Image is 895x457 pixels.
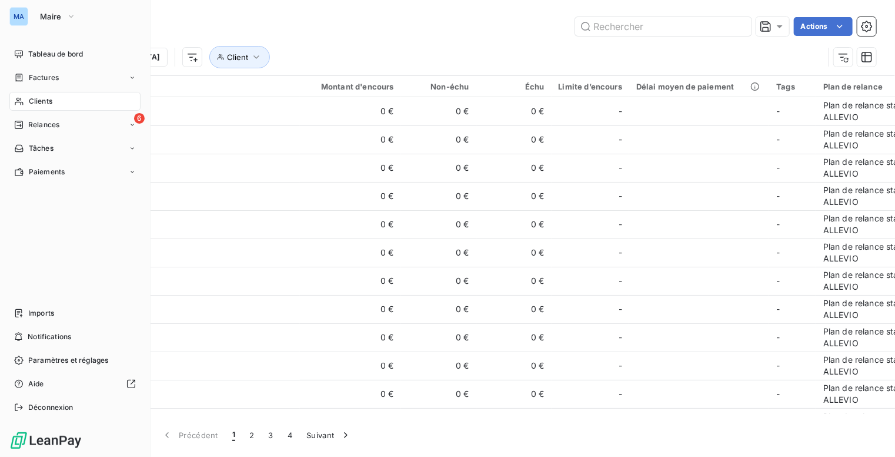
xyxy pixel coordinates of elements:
input: Rechercher [575,17,752,36]
td: 0 € [401,267,476,295]
td: 0 € [401,154,476,182]
td: 0 € [401,210,476,239]
span: - [619,303,622,315]
span: Aide [28,379,44,389]
button: 1 [225,423,242,448]
span: FNOVIX [81,168,293,180]
td: 0 € [300,408,401,436]
span: - [619,332,622,343]
span: FIMCD [81,394,293,406]
td: 0 € [476,380,552,408]
span: - [776,332,780,342]
span: FALT [81,224,293,236]
td: 0 € [401,408,476,436]
span: 6 [134,113,145,124]
td: 0 € [401,125,476,154]
span: - [776,219,780,229]
td: 0 € [476,295,552,323]
td: 0 € [476,125,552,154]
span: - [619,388,622,400]
span: FNOVAPF [81,111,293,123]
span: - [776,304,780,314]
div: Limite d’encours [559,82,622,91]
div: Non-échu [408,82,469,91]
td: 0 € [476,352,552,380]
button: 2 [242,423,261,448]
span: - [776,389,780,399]
td: 0 € [401,295,476,323]
td: 0 € [300,154,401,182]
span: Notifications [28,332,71,342]
div: MA [9,7,28,26]
td: 0 € [300,182,401,210]
span: - [619,275,622,287]
button: 4 [280,423,299,448]
span: - [619,134,622,145]
span: FAME [81,253,293,264]
span: Maire [40,12,62,21]
span: - [776,247,780,257]
span: - [776,106,780,116]
td: 0 € [476,154,552,182]
td: 0 € [401,97,476,125]
button: Client [209,46,270,68]
td: 0 € [300,210,401,239]
td: 0 € [476,182,552,210]
span: FFAN [81,309,293,321]
div: Montant d'encours [307,82,394,91]
span: Imports [28,308,54,319]
td: 0 € [300,295,401,323]
span: Factures [29,72,59,83]
td: 0 € [300,125,401,154]
td: 0 € [476,239,552,267]
td: 0 € [476,97,552,125]
button: Actions [794,17,853,36]
span: Déconnexion [28,402,74,413]
td: 0 € [300,239,401,267]
span: - [776,360,780,370]
td: 0 € [476,267,552,295]
span: - [619,162,622,174]
span: Tableau de bord [28,49,83,59]
td: 0 € [401,352,476,380]
td: 0 € [401,380,476,408]
span: Clients [29,96,52,107]
span: - [619,190,622,202]
span: FKARCHER [81,196,293,208]
span: FGAZECHIM [81,337,293,349]
button: 3 [262,423,280,448]
td: 0 € [476,210,552,239]
span: Paiements [29,167,65,177]
td: 0 € [401,239,476,267]
td: 0 € [401,182,476,210]
span: Client [227,52,248,62]
div: Tags [776,82,809,91]
iframe: Intercom live chat [855,417,883,445]
img: Logo LeanPay [9,431,82,450]
span: 1 [232,429,235,441]
span: - [776,134,780,144]
span: FDEFI [81,140,293,151]
td: 0 € [476,323,552,352]
span: Tâches [29,143,54,154]
td: 0 € [300,352,401,380]
span: Paramètres et réglages [28,355,108,366]
button: Suivant [299,423,359,448]
span: - [619,247,622,259]
span: - [619,218,622,230]
span: FKELT [81,281,293,293]
td: 0 € [300,267,401,295]
td: 0 € [300,380,401,408]
td: 0 € [401,323,476,352]
span: - [619,105,622,117]
span: Relances [28,120,59,130]
div: Délai moyen de paiement [636,82,762,91]
span: - [776,163,780,173]
td: 0 € [300,97,401,125]
span: - [776,191,780,201]
span: FSOMOCAP [81,366,293,377]
span: - [776,276,780,286]
td: 0 € [476,408,552,436]
button: Précédent [154,423,225,448]
div: Échu [483,82,545,91]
